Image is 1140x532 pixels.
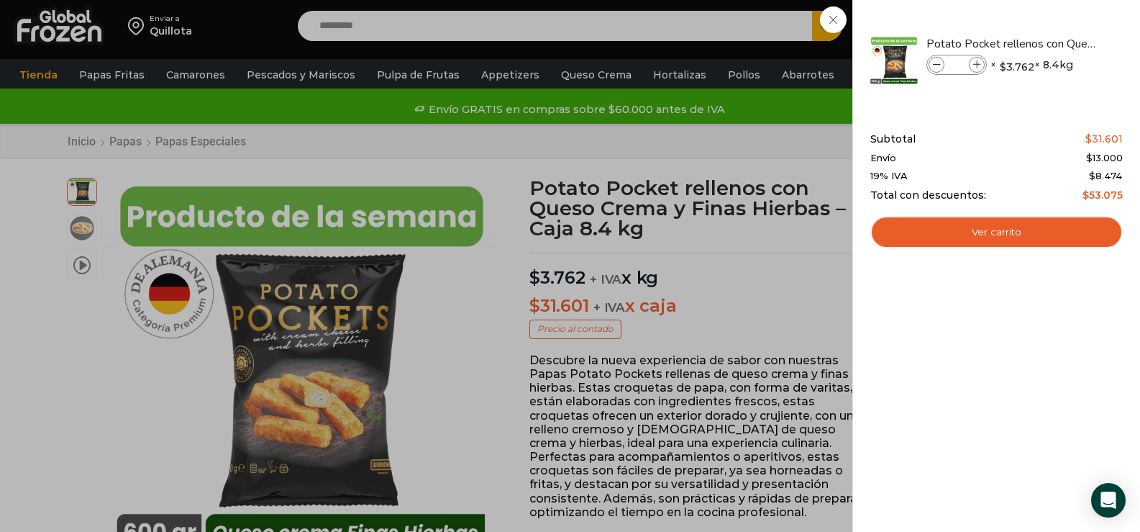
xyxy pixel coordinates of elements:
[1091,483,1126,518] div: Open Intercom Messenger
[946,57,967,73] input: Product quantity
[870,189,986,202] span: Total con descuentos:
[1082,189,1089,202] span: $
[870,216,1123,249] a: Ver carrito
[870,133,916,145] span: Subtotal
[1086,152,1093,163] span: $
[870,153,896,164] span: Envío
[1085,132,1092,145] span: $
[926,36,1098,52] a: Potato Pocket rellenos con Queso Crema y Finas Hierbas - Caja 8.4 kg
[1085,132,1123,145] bdi: 31.601
[1089,170,1123,181] span: 8.474
[1000,60,1006,74] span: $
[990,55,1073,75] span: × × 8.4kg
[1082,189,1123,202] bdi: 53.075
[870,171,908,182] span: 19% IVA
[1086,152,1123,163] bdi: 13.000
[1000,60,1034,74] bdi: 3.762
[1089,170,1095,181] span: $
